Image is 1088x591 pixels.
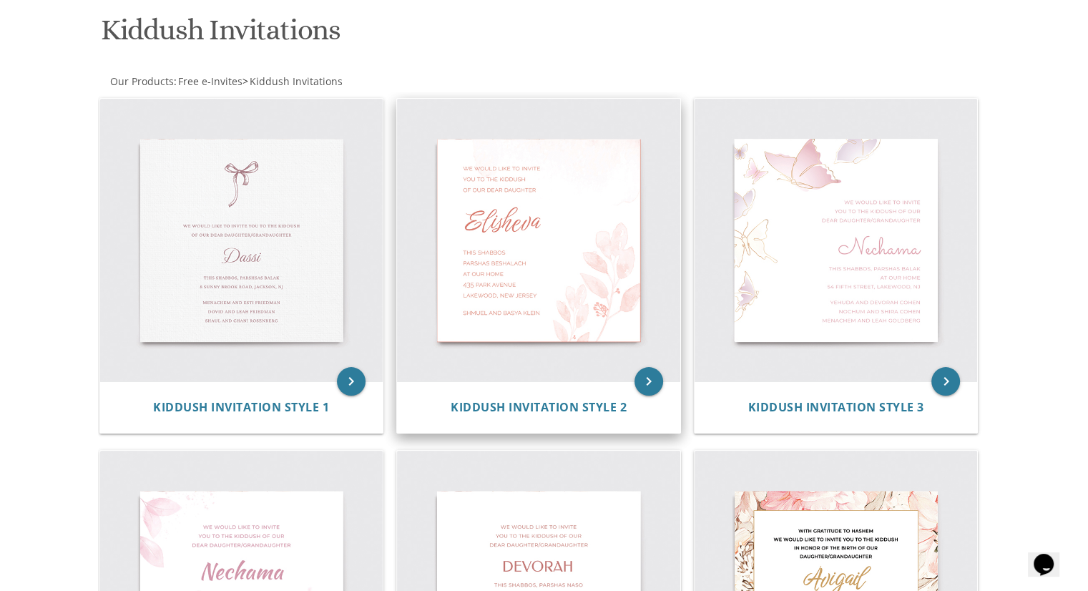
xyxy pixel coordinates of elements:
[931,367,960,396] a: keyboard_arrow_right
[397,99,680,382] img: Kiddush Invitation Style 2
[177,74,242,88] a: Free e-Invites
[337,367,366,396] a: keyboard_arrow_right
[1028,534,1074,577] iframe: chat widget
[153,401,329,414] a: Kiddush Invitation Style 1
[242,74,343,88] span: >
[248,74,343,88] a: Kiddush Invitations
[748,401,924,414] a: Kiddush Invitation Style 3
[153,399,329,415] span: Kiddush Invitation Style 1
[451,401,627,414] a: Kiddush Invitation Style 2
[98,74,544,89] div: :
[634,367,663,396] a: keyboard_arrow_right
[109,74,174,88] a: Our Products
[101,14,685,57] h1: Kiddush Invitations
[250,74,343,88] span: Kiddush Invitations
[451,399,627,415] span: Kiddush Invitation Style 2
[748,399,924,415] span: Kiddush Invitation Style 3
[695,99,978,382] img: Kiddush Invitation Style 3
[178,74,242,88] span: Free e-Invites
[100,99,383,382] img: Kiddush Invitation Style 1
